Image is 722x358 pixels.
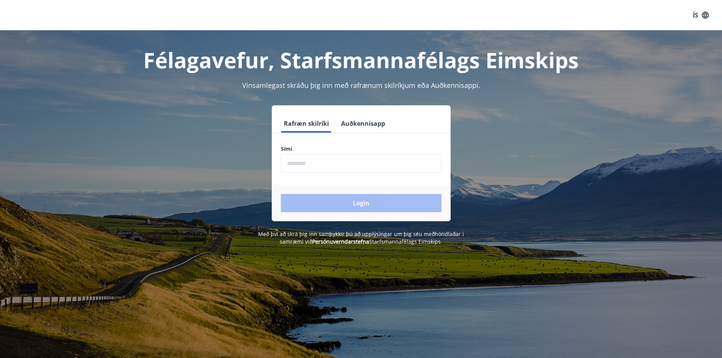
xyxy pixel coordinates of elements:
span: Vinsamlegast skráðu þig inn með rafrænum skilríkjum eða Auðkennisappi. [242,81,480,90]
button: Rafræn skilríki [281,114,332,133]
button: Auðkennisapp [338,114,388,133]
a: Persónuverndarstefna [312,238,369,245]
span: Með því að skrá þig inn samþykkir þú að upplýsingar um þig séu meðhöndlaðar í samræmi við Starfsm... [258,230,464,245]
button: ÍS [689,8,713,22]
h1: Félagavefur, Starfsmannafélags Eimskips [97,45,625,74]
label: Sími [281,145,442,153]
